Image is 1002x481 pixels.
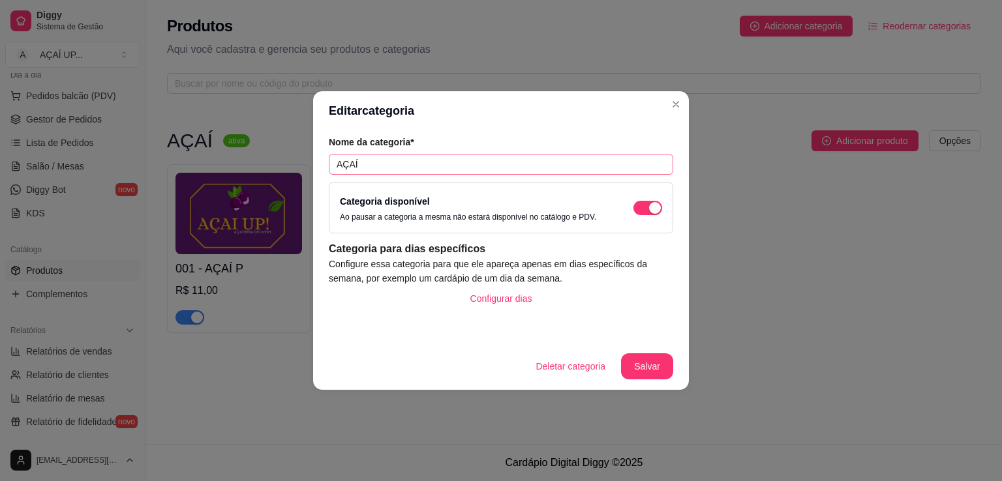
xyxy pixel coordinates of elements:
button: Salvar [621,353,673,379]
button: Deletar categoria [525,353,616,379]
header: Editar categoria [313,91,689,130]
label: Categoria disponível [340,196,430,207]
article: Nome da categoria* [329,136,673,149]
article: Categoria para dias específicos [329,241,673,257]
button: Close [665,94,686,115]
p: Ao pausar a categoria a mesma não estará disponível no catálogo e PDV. [340,212,596,222]
article: Configure essa categoria para que ele apareça apenas em dias específicos da semana, por exemplo u... [329,257,673,285]
button: Configurar dias [460,285,543,312]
